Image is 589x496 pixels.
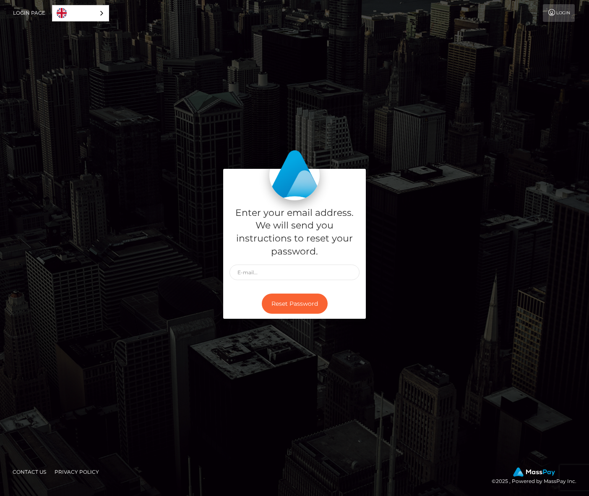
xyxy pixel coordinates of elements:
[269,150,320,200] img: MassPay Login
[262,294,328,314] button: Reset Password
[229,265,360,280] input: E-mail...
[513,467,555,477] img: MassPay
[9,465,50,478] a: Contact Us
[51,465,102,478] a: Privacy Policy
[52,5,109,21] div: Language
[229,207,360,258] h5: Enter your email address. We will send you instructions to reset your password.
[492,467,583,486] div: © 2025 , Powered by MassPay Inc.
[543,4,575,22] a: Login
[52,5,109,21] aside: Language selected: English
[52,5,109,21] a: English
[13,4,45,22] a: Login Page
